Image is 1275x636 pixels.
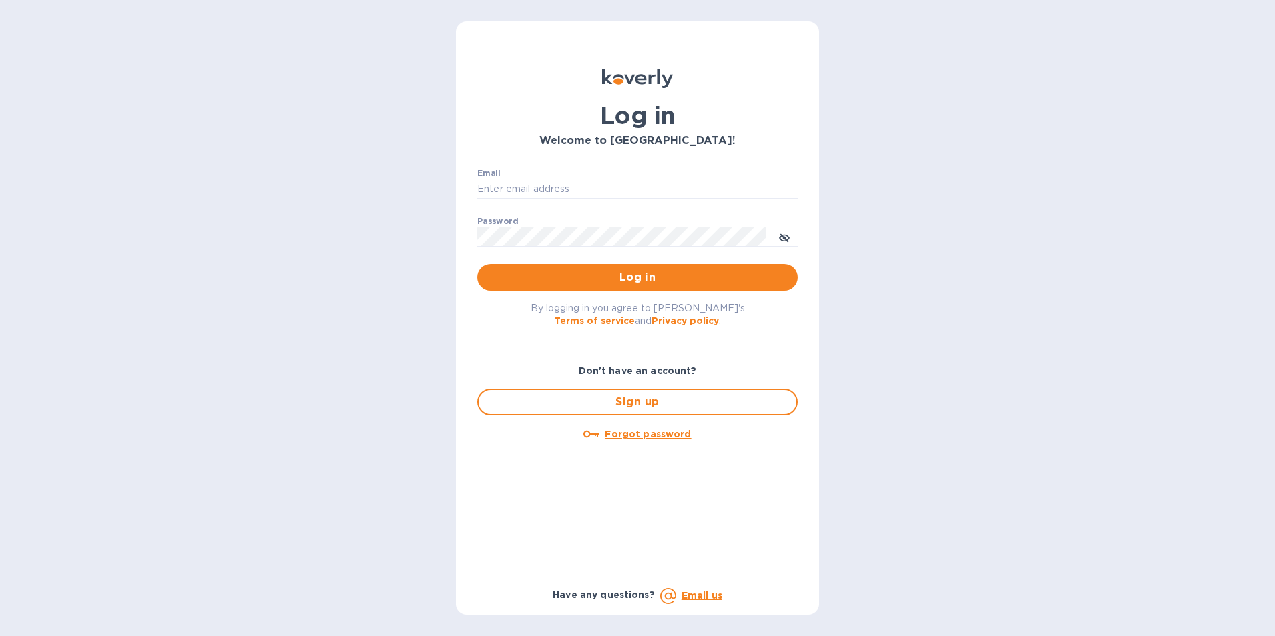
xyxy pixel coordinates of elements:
[477,217,518,225] label: Password
[477,264,798,291] button: Log in
[488,269,787,285] span: Log in
[477,101,798,129] h1: Log in
[602,69,673,88] img: Koverly
[554,315,635,326] a: Terms of service
[477,169,501,177] label: Email
[652,315,719,326] a: Privacy policy
[771,223,798,250] button: toggle password visibility
[477,389,798,415] button: Sign up
[605,429,691,439] u: Forgot password
[531,303,745,326] span: By logging in you agree to [PERSON_NAME]'s and .
[489,394,786,410] span: Sign up
[477,135,798,147] h3: Welcome to [GEOGRAPHIC_DATA]!
[553,589,655,600] b: Have any questions?
[477,179,798,199] input: Enter email address
[579,365,697,376] b: Don't have an account?
[682,590,722,601] a: Email us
